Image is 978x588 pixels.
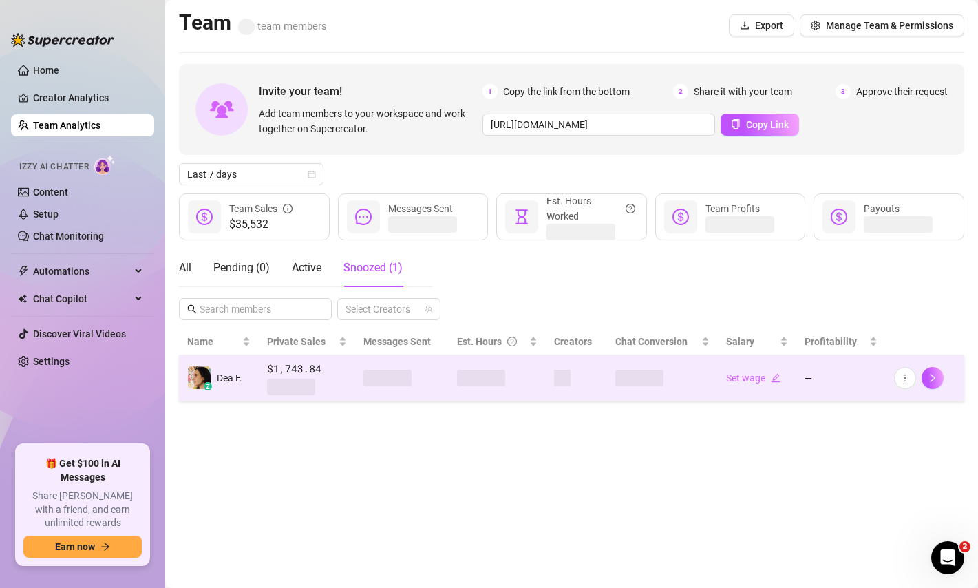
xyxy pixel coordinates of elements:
span: dollar-circle [672,209,689,225]
span: 1 [482,84,498,99]
button: Manage Team & Permissions [800,14,964,36]
span: Export [755,20,783,31]
span: Name [187,334,240,349]
div: Team Sales [229,201,293,216]
img: Dea Fonseca [188,366,211,389]
span: Dea F. [217,370,242,386]
img: AI Chatter [94,155,116,175]
span: Share [PERSON_NAME] with a friend, and earn unlimited rewards [23,490,142,530]
span: Manage Team & Permissions [826,20,953,31]
span: more [900,373,910,383]
span: right [928,373,937,383]
span: hourglass [513,209,530,225]
span: 2 [959,541,970,552]
span: thunderbolt [18,266,29,277]
div: Est. Hours Worked [546,193,635,224]
th: Creators [546,328,606,355]
img: Chat Copilot [18,294,27,304]
a: Set wageedit [726,372,780,384]
span: Messages Sent [388,203,453,214]
span: Profitability [805,336,857,347]
a: Chat Monitoring [33,231,104,242]
span: question-circle [507,334,517,349]
span: arrow-right [100,542,110,552]
span: 3 [836,84,851,99]
span: Chat Copilot [33,288,131,310]
iframe: Intercom live chat [931,541,964,574]
span: search [187,304,197,314]
span: Invite your team! [259,83,482,100]
td: — [796,355,885,401]
span: team [425,305,433,313]
span: Private Sales [267,336,326,347]
span: download [740,21,750,30]
span: $1,743.84 [267,361,346,377]
span: setting [811,21,820,30]
a: Setup [33,209,59,220]
a: Team Analytics [33,120,100,131]
h2: Team [179,10,327,36]
div: Pending ( 0 ) [213,260,270,276]
span: Messages Sent [363,336,431,347]
th: Name [179,328,259,355]
span: 🎁 Get $100 in AI Messages [23,457,142,484]
div: Est. Hours [457,334,527,349]
span: info-circle [283,201,293,216]
a: Discover Viral Videos [33,328,126,339]
span: dollar-circle [196,209,213,225]
span: Copy the link from the bottom [503,84,630,99]
span: copy [731,119,741,129]
span: Approve their request [856,84,948,99]
div: z [204,382,212,390]
span: edit [771,373,780,383]
span: Add team members to your workspace and work together on Supercreator. [259,106,477,136]
a: Settings [33,356,70,367]
span: Salary [726,336,754,347]
input: Search members [200,302,312,317]
span: Chat Conversion [615,336,688,347]
div: All [179,260,191,276]
span: Last 7 days [187,164,315,185]
span: Share it with your team [694,84,792,99]
span: calendar [308,170,316,178]
span: team members [238,20,327,32]
span: Earn now [55,541,95,552]
span: Payouts [864,203,900,214]
span: Automations [33,260,131,282]
a: Home [33,65,59,76]
a: Content [33,187,68,198]
button: Copy Link [721,114,799,136]
span: Izzy AI Chatter [19,160,89,174]
span: Active [292,261,321,274]
span: dollar-circle [831,209,847,225]
button: Earn nowarrow-right [23,536,142,558]
span: Copy Link [746,119,789,130]
span: question-circle [626,193,635,224]
span: $35,532 [229,216,293,233]
a: Creator Analytics [33,87,143,109]
span: message [355,209,372,225]
span: 2 [673,84,688,99]
button: Export [729,14,794,36]
span: Team Profits [705,203,760,214]
img: logo-BBDzfeDw.svg [11,33,114,47]
span: Snoozed ( 1 ) [343,261,403,274]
